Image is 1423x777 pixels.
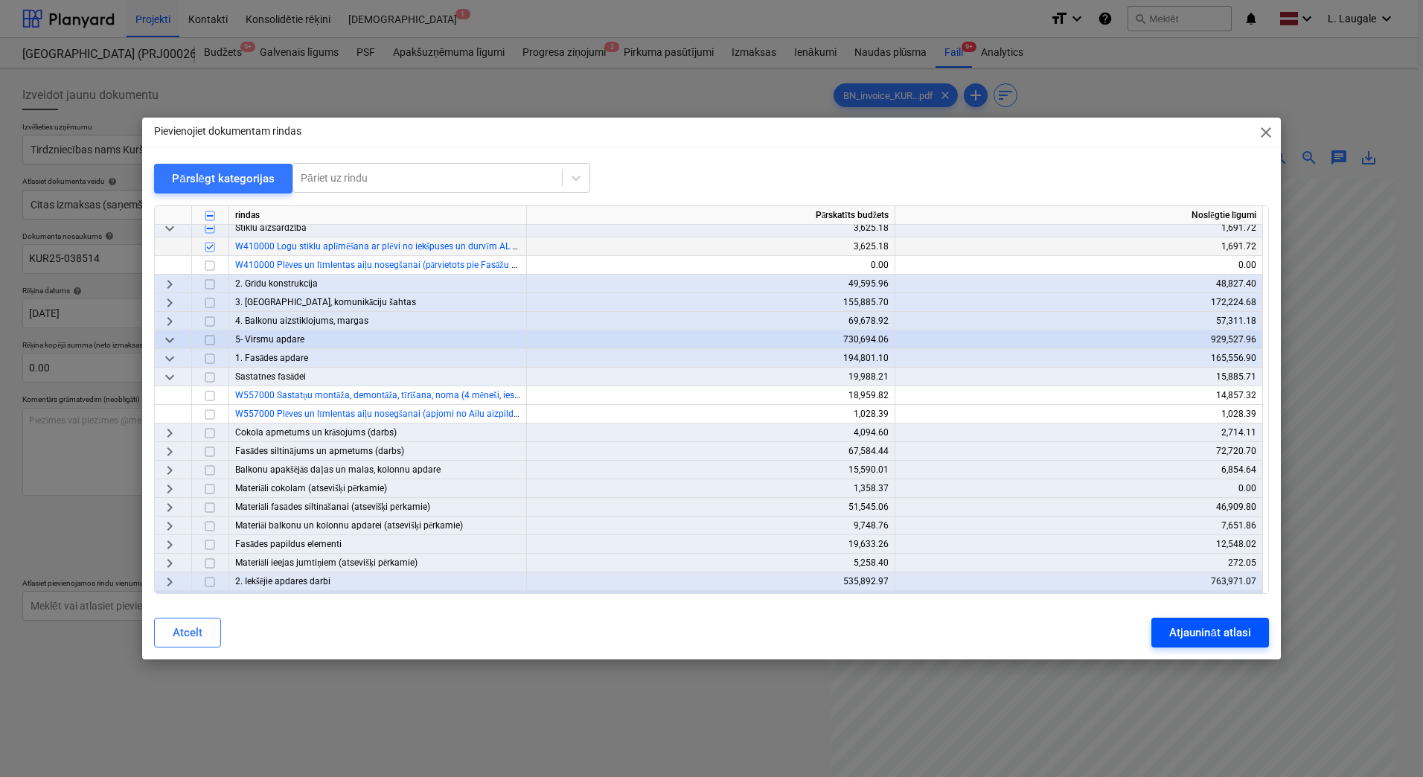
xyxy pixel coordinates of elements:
[161,499,179,517] span: keyboard_arrow_right
[235,502,430,512] span: Materiāli fasādes siltināšanai (atsevišķi pērkamie)
[235,576,330,586] span: 2. Iekšējie apdares darbi
[533,442,889,461] div: 67,584.44
[533,535,889,554] div: 19,633.26
[533,591,889,610] div: 5,108.00
[161,443,179,461] span: keyboard_arrow_right
[901,479,1256,498] div: 0.00
[901,405,1256,423] div: 1,028.39
[1151,618,1268,647] button: Atjaunināt atlasi
[161,480,179,498] span: keyboard_arrow_right
[901,312,1256,330] div: 57,311.18
[901,293,1256,312] div: 172,224.68
[235,557,418,568] span: Materiāli ieejas jumtiņiem (atsevišķi pērkamie)
[533,312,889,330] div: 69,678.92
[901,498,1256,517] div: 46,909.80
[161,592,179,610] span: keyboard_arrow_right
[161,220,179,237] span: keyboard_arrow_down
[235,427,397,438] span: Cokola apmetums un krāsojums (darbs)
[235,334,304,345] span: 5- Virsmu apdare
[235,371,306,382] span: Sastatnes fasādei
[161,536,179,554] span: keyboard_arrow_right
[161,368,179,386] span: keyboard_arrow_down
[533,498,889,517] div: 51,545.06
[1169,623,1250,642] div: Atjaunināt atlasi
[161,350,179,368] span: keyboard_arrow_down
[533,330,889,349] div: 730,694.06
[235,483,387,493] span: Materiāli cokolam (atsevišķi pērkamie)
[235,316,368,326] span: 4. Balkonu aizstiklojums, margas
[235,464,441,475] span: Balkonu apakšējās daļas un malas, kolonnu apdare
[229,206,527,225] div: rindas
[533,517,889,535] div: 9,748.76
[161,313,179,330] span: keyboard_arrow_right
[901,423,1256,442] div: 2,714.11
[533,219,889,237] div: 3,625.18
[533,405,889,423] div: 1,028.39
[235,223,307,233] span: Stiklu aizsardzība
[161,424,179,442] span: keyboard_arrow_right
[901,386,1256,405] div: 14,857.32
[901,442,1256,461] div: 72,720.70
[235,390,685,400] a: W557000 Sastatņu montāža, demontāža, tīrīšana, noma (4 mēneši, ieskaitot aizsargtīklu), stiprināj...
[901,275,1256,293] div: 48,827.40
[533,386,889,405] div: 18,959.82
[172,169,275,188] div: Pārslēgt kategorijas
[533,275,889,293] div: 49,595.96
[235,241,602,252] a: W410000 Logu stiklu aplīmēšana ar plēvi no iekšpuses un durvīm AL un D1 no abām pusēm
[235,353,308,363] span: 1. Fasādes apdare
[161,461,179,479] span: keyboard_arrow_right
[161,517,179,535] span: keyboard_arrow_right
[533,349,889,368] div: 194,801.10
[895,206,1263,225] div: Noslēgtie līgumi
[901,368,1256,386] div: 15,885.71
[901,237,1256,256] div: 1,691.72
[533,256,889,275] div: 0.00
[533,423,889,442] div: 4,094.60
[901,535,1256,554] div: 12,548.02
[901,349,1256,368] div: 165,556.90
[533,293,889,312] div: 155,885.70
[161,573,179,591] span: keyboard_arrow_right
[901,219,1256,237] div: 1,691.72
[161,275,179,293] span: keyboard_arrow_right
[1349,706,1423,777] iframe: Chat Widget
[533,461,889,479] div: 15,590.01
[901,554,1256,572] div: 272.05
[235,278,318,289] span: 2. Grīdu konstrukcija
[161,294,179,312] span: keyboard_arrow_right
[901,330,1256,349] div: 929,527.96
[154,164,292,194] button: Pārslēgt kategorijas
[235,409,539,419] a: W557000 Plēves un līmlentas aiļu nosegšanai (apjomi no Ailu aizpildījums)
[161,331,179,349] span: keyboard_arrow_down
[527,206,895,225] div: Pārskatīts budžets
[533,368,889,386] div: 19,988.21
[154,618,221,647] button: Atcelt
[901,517,1256,535] div: 7,651.86
[235,539,342,549] span: Fasādes papildus elementi
[901,461,1256,479] div: 6,854.64
[154,124,301,139] p: Pievienojiet dokumentam rindas
[235,446,404,456] span: Fasādes siltinājums un apmetums (darbs)
[901,591,1256,610] div: 0.00
[235,520,463,531] span: Materiāi balkonu un kolonnu apdarei (atsevišķi pērkamie)
[1257,124,1275,141] span: close
[901,572,1256,591] div: 763,971.07
[533,237,889,256] div: 3,625.18
[533,554,889,572] div: 5,258.40
[533,572,889,591] div: 535,892.97
[173,623,202,642] div: Atcelt
[235,297,416,307] span: 3. Starpsienas, komunikāciju šahtas
[901,256,1256,275] div: 0.00
[161,554,179,572] span: keyboard_arrow_right
[235,260,598,270] a: W410000 Plēves un līmlentas aiļu nosegšanai (pārvietots pie Fasāžu sastatnēm 5.1.sadaļā
[533,479,889,498] div: 1,358.37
